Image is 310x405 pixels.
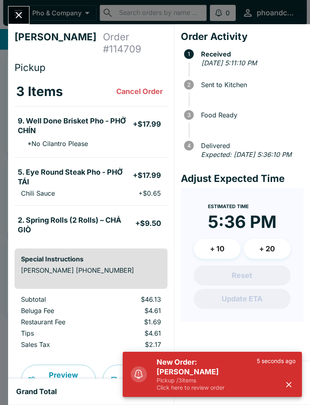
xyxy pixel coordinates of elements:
span: Sent to Kitchen [197,81,304,88]
p: $4.61 [109,329,161,337]
h4: Order Activity [181,31,304,43]
table: orders table [15,295,168,352]
p: + $0.65 [138,189,161,197]
h6: Special Instructions [21,255,161,263]
h4: Order # 114709 [103,31,168,55]
button: Cancel Order [113,84,166,100]
em: Expected: [DATE] 5:36:10 PM [201,150,291,159]
p: $46.13 [109,295,161,303]
h5: + $9.50 [135,219,161,228]
h5: + $17.99 [133,119,161,129]
span: Delivered [197,142,304,149]
span: Estimated Time [208,203,249,209]
p: 5 seconds ago [257,357,295,365]
h5: 5. Eye Round Steak Pho - PHỞ TÁI [18,167,133,187]
text: 1 [188,51,190,57]
text: 4 [187,142,191,149]
span: Received [197,50,304,58]
p: $4.61 [109,307,161,315]
em: [DATE] 5:11:10 PM [201,59,257,67]
p: Subtotal [21,295,96,303]
button: Preview Receipt [21,365,96,395]
p: Click here to review order [157,384,257,391]
button: Close [8,6,29,24]
p: $1.69 [109,318,161,326]
p: $2.17 [109,340,161,349]
h5: 9. Well Done Brisket Pho - PHỞ CHÍN [18,116,133,136]
p: Sales Tax [21,340,96,349]
table: orders table [15,77,168,242]
h3: 3 Items [16,84,63,100]
text: 2 [187,81,191,88]
p: Tips [21,329,96,337]
p: Restaurant Fee [21,318,96,326]
h5: + $17.99 [133,171,161,180]
p: * No Cilantro Please [21,140,88,148]
span: Pickup [15,62,46,73]
h5: New Order: [PERSON_NAME] [157,357,257,377]
p: [PERSON_NAME] [PHONE_NUMBER] [21,266,161,274]
p: Chili Sauce [21,189,55,197]
p: Beluga Fee [21,307,96,315]
button: + 10 [194,239,241,259]
p: Pickup / 3 items [157,377,257,384]
h5: 2. Spring Rolls (2 Rolls) – CHẢ GIÒ [18,215,135,235]
h4: Adjust Expected Time [181,173,304,185]
button: + 20 [244,239,291,259]
text: 3 [187,112,191,118]
span: Food Ready [197,111,304,119]
h4: [PERSON_NAME] [15,31,103,55]
h5: Grand Total [16,387,57,397]
time: 5:36 PM [208,211,276,232]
